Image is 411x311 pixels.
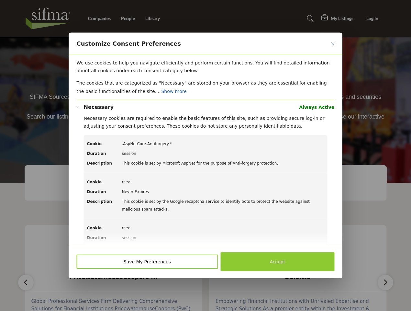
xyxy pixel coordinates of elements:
p: The cookies that are categorized as "Necessary" are stored on your browser as they are essential ... [77,79,335,96]
div: Description [87,159,119,167]
span: Always Active [299,103,334,111]
div: Description [87,198,119,213]
div: This cookie is set by Microsoft AspNet for the purpose of Anti-forgery protection. [122,159,324,167]
button: Necessary [84,103,114,111]
button: Show more [161,87,187,96]
button: Accept [220,252,334,271]
div: session [122,150,324,157]
div: Cookie [87,140,119,148]
div: rc::c [122,224,324,232]
div: Cookie [87,178,119,186]
div: rc::a [122,178,324,186]
div: .AspNetCore.Antiforgery.* [122,140,324,148]
span: Customize Consent Preferences [77,40,181,48]
div: Duration [87,188,119,196]
p: We use cookies to help you navigate efficiently and perform certain functions. You will find deta... [77,59,335,75]
div: Duration [87,150,119,157]
img: Close [331,42,335,45]
div: Never Expires [122,188,324,196]
div: Cookie [87,224,119,232]
button: Save My Preferences [77,255,218,269]
div: This cookie is set by the Google recaptcha service to identify bots to protect the website agains... [122,198,324,213]
p: Necessary cookies are required to enable the basic features of this site, such as providing secur... [84,114,335,130]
